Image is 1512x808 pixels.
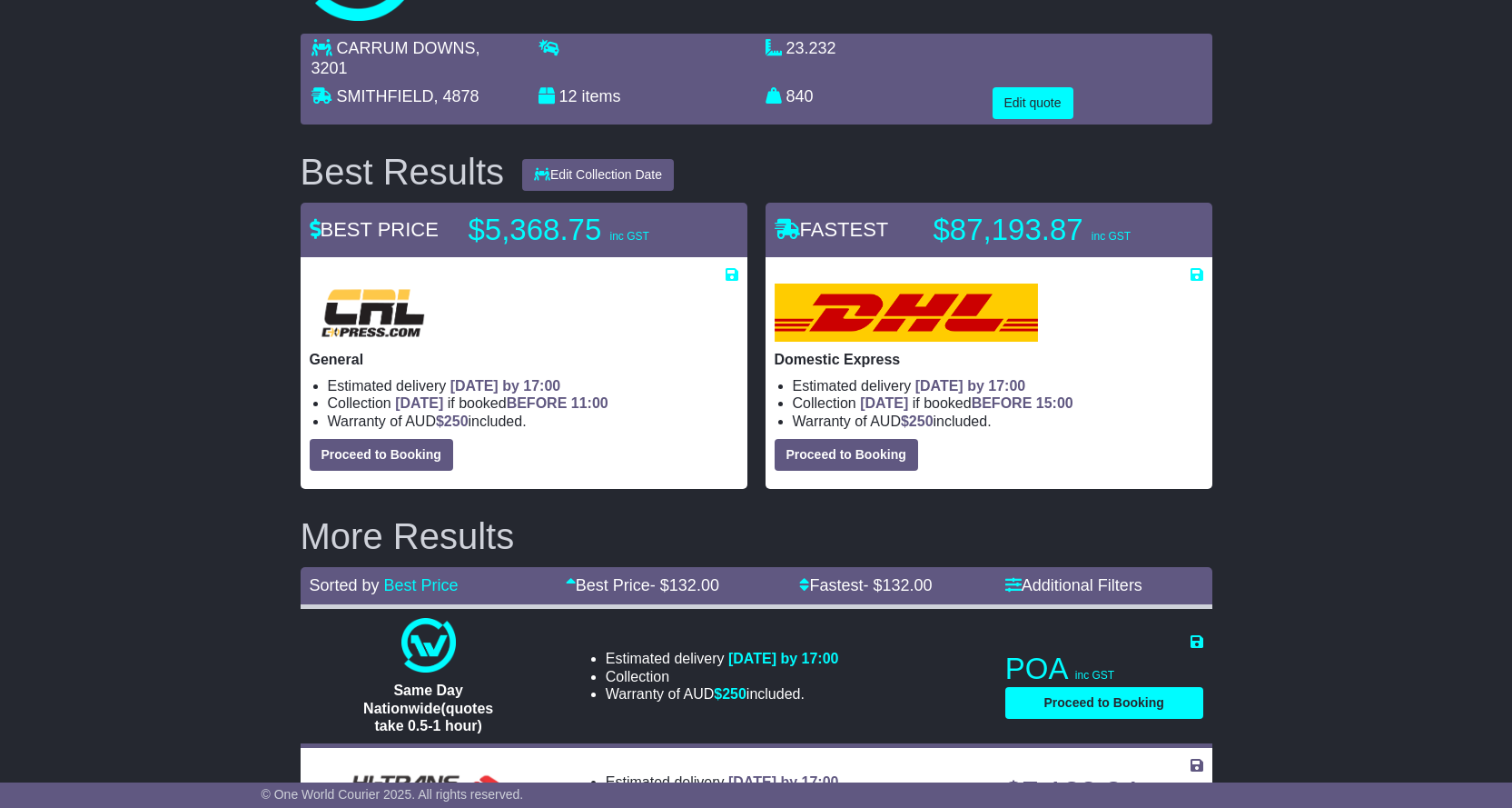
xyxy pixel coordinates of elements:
img: One World Courier: Same Day Nationwide(quotes take 0.5-1 hour) [401,618,456,673]
span: inc GST [609,230,648,243]
p: $5,368.75 [469,212,696,248]
span: BEST PRICE [310,218,439,241]
span: FASTEST [775,218,889,241]
span: if booked [395,395,608,411]
span: CARRUM DOWNS [337,39,476,57]
span: 250 [722,686,746,702]
span: 132.00 [883,576,933,594]
span: , 4878 [434,87,479,105]
span: 23.232 [786,39,836,57]
span: BEFORE [507,395,568,411]
li: Estimated delivery [606,773,839,791]
span: inc GST [1092,230,1131,243]
a: Additional Filters [1005,576,1142,594]
span: 250 [444,414,469,429]
span: inc GST [1075,669,1114,682]
span: $ [714,686,746,702]
span: [DATE] [860,395,908,411]
span: - $ [650,576,719,594]
button: Edit Collection Date [522,159,674,191]
p: $87,193.87 [934,212,1161,248]
button: Proceed to Booking [310,439,453,471]
li: Estimated delivery [328,377,738,394]
span: 15:00 [1036,395,1073,411]
h2: More Results [301,516,1212,556]
button: Edit quote [993,87,1073,119]
span: items [582,87,621,105]
span: 840 [786,87,814,105]
span: Same Day Nationwide(quotes take 0.5-1 hour) [363,683,493,733]
span: [DATE] by 17:00 [450,378,561,394]
li: Collection [793,394,1203,412]
li: Warranty of AUD included. [328,413,738,430]
span: $ [436,414,469,429]
span: [DATE] by 17:00 [728,651,839,666]
button: Proceed to Booking [1005,687,1203,719]
span: $ [901,414,934,429]
span: BEFORE [972,395,1033,411]
span: 132.00 [669,576,719,594]
li: Warranty of AUD included. [606,685,839,703]
p: General [310,351,738,368]
p: Domestic Express [775,351,1203,368]
span: 250 [909,414,934,429]
span: if booked [860,395,1072,411]
span: Sorted by [310,576,380,594]
a: Best Price- $132.00 [566,576,719,594]
span: , 3201 [311,39,480,77]
span: [DATE] by 17:00 [728,774,839,790]
li: Warranty of AUD included. [793,413,1203,430]
img: CRL: General [310,284,437,342]
span: [DATE] by 17:00 [915,378,1026,394]
li: Collection [606,668,839,685]
div: Best Results [292,152,514,192]
li: Estimated delivery [606,650,839,667]
span: [DATE] [395,395,443,411]
img: DHL: Domestic Express [775,284,1038,342]
button: Proceed to Booking [775,439,918,471]
span: 12 [559,87,578,105]
span: © One World Courier 2025. All rights reserved. [262,787,524,802]
span: - $ [863,576,932,594]
span: 11:00 [571,395,608,411]
span: SMITHFIELD [337,87,434,105]
li: Estimated delivery [793,377,1203,394]
a: Best Price [384,576,459,594]
a: Fastest- $132.00 [799,576,932,594]
li: Collection [328,394,738,412]
p: POA [1005,651,1203,687]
